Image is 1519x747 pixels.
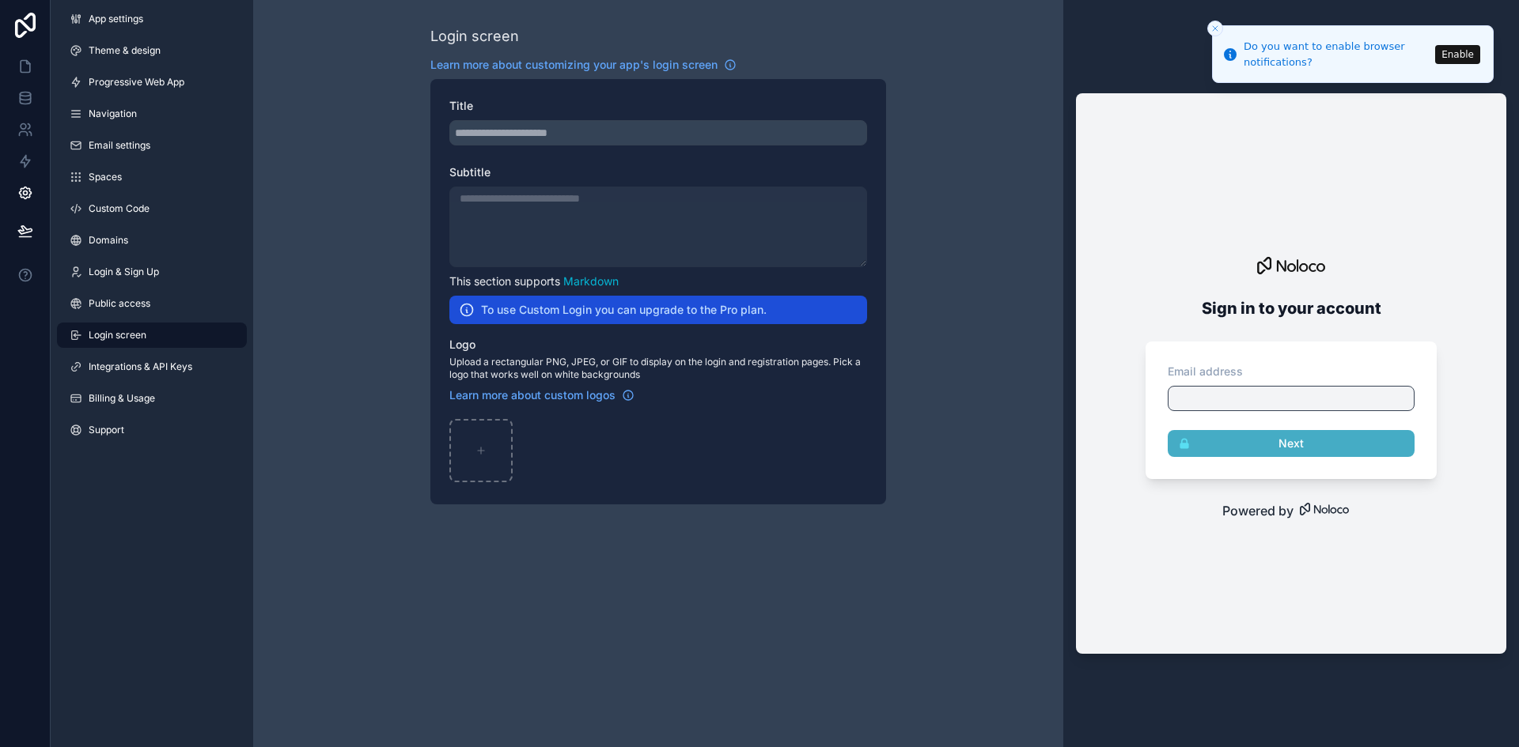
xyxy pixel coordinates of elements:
span: Subtitle [449,165,491,179]
span: Login & Sign Up [89,266,159,278]
span: Learn more about customizing your app's login screen [430,57,718,73]
span: Email settings [89,139,150,152]
a: Theme & design [57,38,247,63]
a: Billing & Usage [57,386,247,411]
div: Login screen [430,25,519,47]
span: Logo [449,338,475,351]
a: Spaces [57,164,247,190]
a: Public access [57,291,247,316]
a: Learn more about customizing your app's login screen [430,57,737,73]
a: Email settings [57,133,247,158]
a: Navigation [57,101,247,126]
span: Spaces [89,171,122,183]
a: Login & Sign Up [57,259,247,285]
a: Support [57,417,247,443]
span: Domains [89,234,128,247]
a: Powered by [1076,501,1506,520]
span: Custom Code [89,202,150,215]
span: Billing & Usage [89,392,155,405]
h2: Sign in to your account [1139,294,1443,323]
span: Public access [89,297,150,310]
span: Integrations & API Keys [89,360,192,373]
span: This section supports [449,274,560,288]
button: Next [1168,430,1415,457]
a: Custom Code [57,196,247,221]
span: App settings [89,13,143,25]
button: Close toast [1207,21,1223,36]
span: Navigation [89,108,137,120]
div: Do you want to enable browser notifications? [1244,39,1430,70]
a: Markdown [563,274,619,288]
label: Email address [1168,364,1243,379]
img: logo [1250,250,1331,281]
span: Title [449,99,473,112]
span: Upload a rectangular PNG, JPEG, or GIF to display on the login and registration pages. Pick a log... [449,356,867,381]
span: Login screen [89,329,146,341]
button: Enable [1435,45,1480,64]
a: App settings [57,6,247,32]
span: Learn more about custom logos [449,387,616,403]
a: Login screen [57,323,247,348]
span: Theme & design [89,44,161,57]
a: Domains [57,228,247,253]
a: Learn more about custom logos [449,387,634,403]
span: Support [89,424,124,436]
span: Powered by [1222,501,1294,520]
a: Integrations & API Keys [57,354,247,379]
h2: To use Custom Login you can upgrade to the Pro plan. [481,302,767,318]
a: Progressive Web App [57,70,247,95]
span: Progressive Web App [89,76,184,89]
